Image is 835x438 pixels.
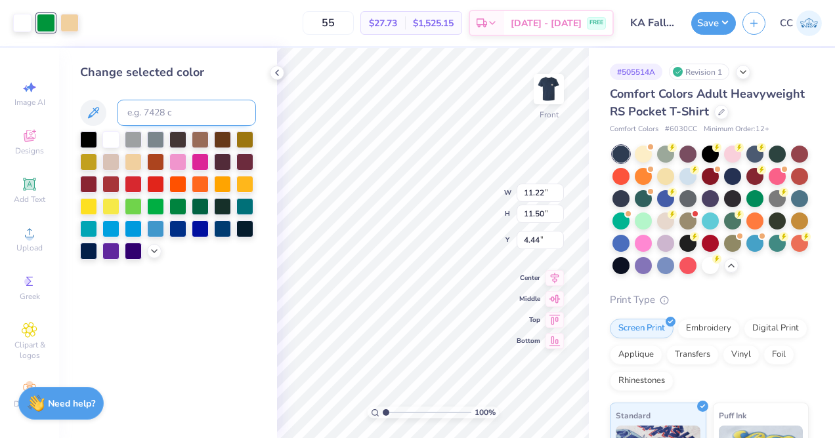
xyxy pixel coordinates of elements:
[413,16,454,30] span: $1,525.15
[540,109,559,121] div: Front
[763,345,794,365] div: Foil
[369,16,397,30] span: $27.73
[723,345,760,365] div: Vinyl
[14,97,45,108] span: Image AI
[780,16,793,31] span: CC
[20,291,40,302] span: Greek
[704,124,769,135] span: Minimum Order: 12 +
[303,11,354,35] input: – –
[796,10,822,36] img: Christopher Clara
[14,399,45,409] span: Decorate
[610,86,805,119] span: Comfort Colors Adult Heavyweight RS Pocket T-Shirt
[48,397,95,410] strong: Need help?
[719,408,746,422] span: Puff Ink
[517,294,540,304] span: Middle
[517,336,540,346] span: Bottom
[610,64,662,80] div: # 505514A
[511,16,582,30] span: [DATE] - [DATE]
[7,340,53,361] span: Clipart & logos
[517,273,540,283] span: Center
[665,124,697,135] span: # 6030CC
[666,345,719,365] div: Transfers
[610,319,674,338] div: Screen Print
[610,345,662,365] div: Applique
[15,146,44,156] span: Designs
[677,319,740,338] div: Embroidery
[117,100,256,126] input: e.g. 7428 c
[780,10,822,36] a: CC
[691,12,736,35] button: Save
[610,371,674,391] div: Rhinestones
[616,408,651,422] span: Standard
[475,407,496,418] span: 100 %
[620,10,685,36] input: Untitled Design
[517,315,540,325] span: Top
[80,64,256,81] div: Change selected color
[14,194,45,205] span: Add Text
[536,76,562,102] img: Front
[16,243,43,253] span: Upload
[610,292,809,308] div: Print Type
[610,124,658,135] span: Comfort Colors
[669,64,729,80] div: Revision 1
[589,18,603,28] span: FREE
[744,319,807,338] div: Digital Print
